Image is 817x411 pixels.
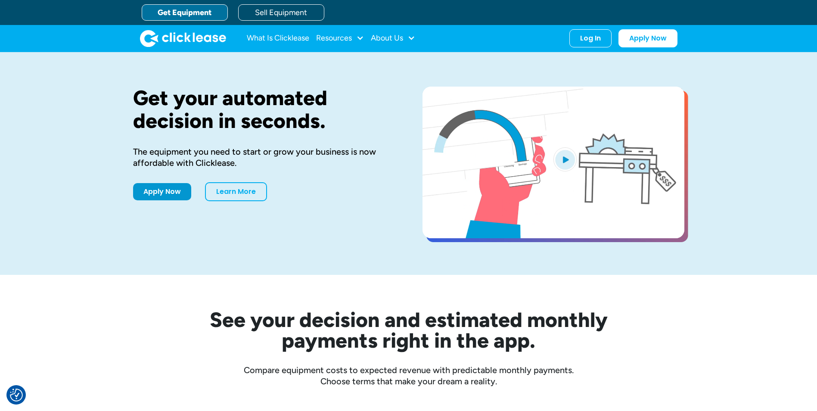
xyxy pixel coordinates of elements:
div: Compare equipment costs to expected revenue with predictable monthly payments. Choose terms that ... [133,364,684,387]
div: About Us [371,30,415,47]
a: home [140,30,226,47]
a: Apply Now [618,29,677,47]
a: Get Equipment [142,4,228,21]
h2: See your decision and estimated monthly payments right in the app. [168,309,650,351]
a: Apply Now [133,183,191,200]
img: Clicklease logo [140,30,226,47]
a: What Is Clicklease [247,30,309,47]
a: open lightbox [422,87,684,238]
div: Log In [580,34,601,43]
a: Learn More [205,182,267,201]
div: The equipment you need to start or grow your business is now affordable with Clicklease. [133,146,395,168]
div: Resources [316,30,364,47]
h1: Get your automated decision in seconds. [133,87,395,132]
a: Sell Equipment [238,4,324,21]
img: Blue play button logo on a light blue circular background [553,147,577,171]
button: Consent Preferences [10,389,23,402]
img: Revisit consent button [10,389,23,402]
